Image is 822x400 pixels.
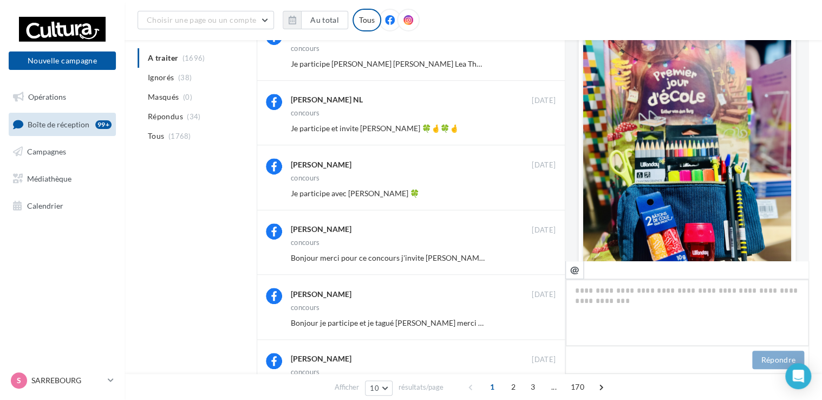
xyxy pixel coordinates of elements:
span: (0) [183,93,192,101]
button: @ [565,261,584,279]
button: Choisir une page ou un compte [138,11,274,29]
span: 1 [484,378,501,396]
div: concours [291,45,320,52]
span: 10 [370,384,379,392]
span: Opérations [28,92,66,101]
button: Au total [301,11,348,29]
span: Choisir une page ou un compte [147,15,256,24]
a: Opérations [6,86,118,108]
div: concours [291,239,320,246]
a: Campagnes [6,140,118,163]
span: Masqués [148,92,179,102]
span: [DATE] [532,225,556,235]
span: (34) [187,112,200,121]
button: Nouvelle campagne [9,51,116,70]
span: Campagnes [27,147,66,156]
span: (38) [178,73,192,82]
div: concours [291,369,320,376]
span: [DATE] [532,160,556,170]
a: S SARREBOURG [9,370,116,391]
button: Au total [283,11,348,29]
a: Calendrier [6,195,118,217]
a: Boîte de réception99+ [6,113,118,136]
div: [PERSON_NAME] [291,353,351,364]
a: Médiathèque [6,167,118,190]
span: Bonjour je participe et je tagué [PERSON_NAME] merci pour votre concours bonne journée [291,318,597,327]
span: (1768) [168,132,191,140]
div: Open Intercom Messenger [785,363,811,389]
span: Afficher [335,382,359,392]
button: Répondre [752,351,804,369]
span: Bonjour merci pour ce concours j'invite [PERSON_NAME] à participer également 🙂. [291,253,575,262]
span: Ignorés [148,72,174,83]
span: 170 [566,378,589,396]
span: S [17,375,21,386]
div: [PERSON_NAME] NL [291,94,363,105]
span: [DATE] [532,355,556,365]
div: concours [291,175,320,182]
span: Répondus [148,111,183,122]
span: Je participe et invite [PERSON_NAME] 🍀🤞🍀🤞 [291,124,459,133]
span: [DATE] [532,96,556,106]
p: SARREBOURG [31,375,103,386]
div: [PERSON_NAME] [291,289,351,300]
span: 3 [524,378,542,396]
div: 99+ [95,120,112,129]
div: concours [291,109,320,117]
span: Je participe [PERSON_NAME] [PERSON_NAME] Lea These [PERSON_NAME] These [291,59,570,68]
div: concours [291,304,320,311]
span: Boîte de réception [28,119,89,128]
div: [PERSON_NAME] [291,159,351,170]
span: Médiathèque [27,174,71,183]
span: Tous [148,131,164,141]
span: résultats/page [399,382,443,392]
div: [PERSON_NAME] [291,224,351,235]
i: @ [570,264,579,274]
span: Je participe avec [PERSON_NAME] 🍀 [291,189,419,198]
div: Tous [353,9,381,31]
span: ... [545,378,563,396]
span: [DATE] [532,290,556,300]
button: 10 [365,380,393,396]
span: Calendrier [27,201,63,210]
span: 2 [505,378,522,396]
